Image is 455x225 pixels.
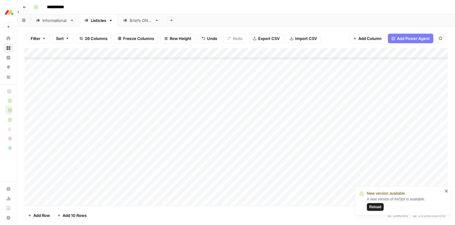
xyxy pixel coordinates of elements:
[170,35,191,41] span: Row Height
[4,184,13,194] a: Settings
[410,211,448,220] div: 21/26 Columns
[4,43,13,53] a: Browse
[27,34,50,43] button: Filter
[4,7,14,18] img: Monday.com Logo
[367,196,443,211] div: A new version of AirOps is available.
[367,190,405,196] span: New version available
[114,34,158,43] button: Freeze Columns
[160,34,195,43] button: Row Height
[444,189,449,193] button: close
[286,34,321,43] button: Import CSV
[249,34,283,43] button: Export CSV
[63,212,87,218] span: Add 10 Rows
[4,62,13,72] a: Opportunities
[76,34,111,43] button: 26 Columns
[33,212,50,218] span: Add Row
[349,34,385,43] button: Add Column
[79,14,118,26] a: Listicles
[24,211,54,220] button: Add Row
[198,34,221,43] button: Undo
[4,203,13,213] a: Learning Hub
[295,35,317,41] span: Import CSV
[85,35,107,41] span: 26 Columns
[258,35,280,41] span: Export CSV
[207,35,217,41] span: Undo
[31,14,79,26] a: Informational
[130,17,152,23] div: Briefs ONLY
[4,194,13,203] a: Usage
[31,35,40,41] span: Filter
[369,204,381,210] span: Reload
[224,34,246,43] button: Redo
[358,35,382,41] span: Add Column
[4,53,13,62] a: Insights
[42,17,67,23] div: Informational
[4,34,13,43] a: Home
[54,211,90,220] button: Add 10 Rows
[4,5,13,20] button: Workspace: Monday.com
[123,35,154,41] span: Freeze Columns
[4,72,13,82] a: Your Data
[118,14,164,26] a: Briefs ONLY
[52,34,73,43] button: Sort
[388,34,433,43] button: Add Power Agent
[233,35,243,41] span: Redo
[385,211,410,220] div: 29 Rows
[91,17,106,23] div: Listicles
[56,35,64,41] span: Sort
[4,213,13,223] button: Help + Support
[397,35,430,41] span: Add Power Agent
[367,203,384,211] button: Reload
